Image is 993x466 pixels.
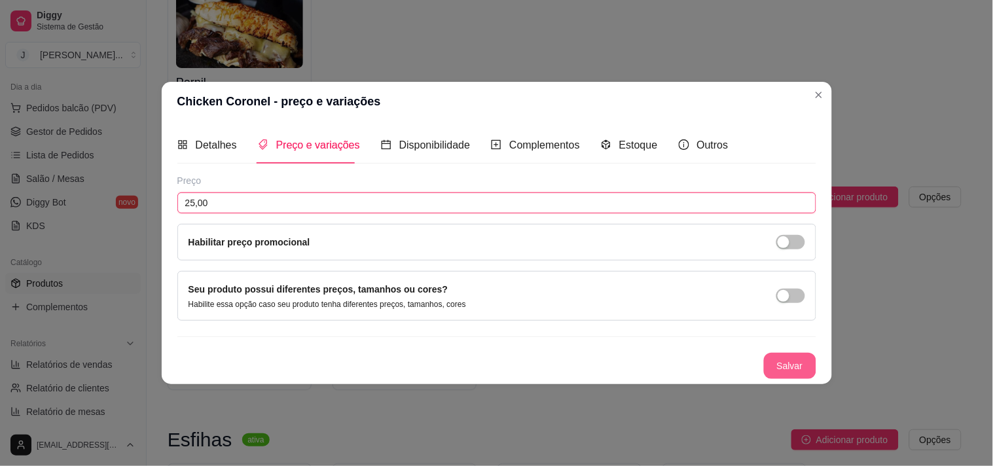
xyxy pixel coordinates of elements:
[189,237,310,247] label: Habilitar preço promocional
[196,139,237,151] span: Detalhes
[189,299,466,310] p: Habilite essa opção caso seu produto tenha diferentes preços, tamanhos, cores
[177,192,816,213] input: Ex.: R$12,99
[808,84,829,105] button: Close
[258,139,268,150] span: tags
[619,139,658,151] span: Estoque
[177,139,188,150] span: appstore
[509,139,580,151] span: Complementos
[491,139,501,150] span: plus-square
[679,139,689,150] span: info-circle
[697,139,729,151] span: Outros
[177,174,816,187] div: Preço
[764,353,816,379] button: Salvar
[399,139,471,151] span: Disponibilidade
[189,284,448,295] label: Seu produto possui diferentes preços, tamanhos ou cores?
[381,139,391,150] span: calendar
[601,139,611,150] span: code-sandbox
[276,139,360,151] span: Preço e variações
[162,82,832,121] header: Chicken Coronel - preço e variações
